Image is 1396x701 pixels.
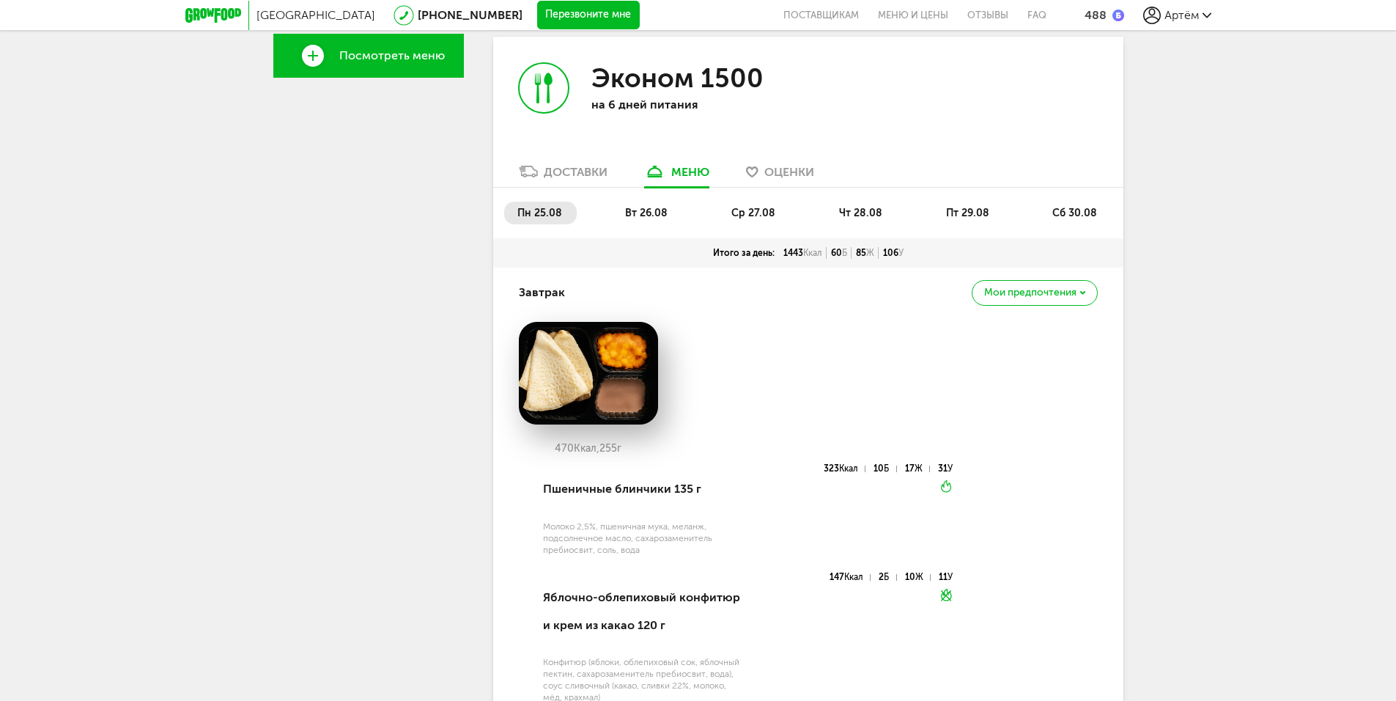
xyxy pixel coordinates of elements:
[544,165,607,179] div: Доставки
[839,207,882,219] span: чт 28.08
[517,207,562,219] span: пн 25.08
[779,247,827,259] div: 1443
[339,49,445,62] span: Посмотреть меню
[803,248,822,258] span: Ккал
[852,247,879,259] div: 85
[625,207,668,219] span: вт 26.08
[574,442,599,455] span: Ккал,
[905,574,931,581] div: 10
[273,34,464,78] a: Посмотреть меню
[844,572,863,582] span: Ккал
[519,322,658,425] img: big_FYI3kTKs1pVATXcC.png
[884,463,889,474] span: Б
[866,248,874,258] span: Ж
[939,574,953,581] div: 11
[842,248,847,258] span: Б
[637,164,717,187] a: меню
[591,98,782,111] p: на 6 дней питания
[731,207,775,219] span: ср 27.08
[938,466,953,472] div: 31
[512,164,615,187] a: Доставки
[591,62,764,94] h3: Эконом 1500
[617,442,621,455] span: г
[519,443,658,455] div: 470 255
[1085,8,1107,22] div: 488
[709,247,779,259] div: Итого за день:
[839,463,858,474] span: Ккал
[1112,10,1124,21] img: bonus_b.cdccf46.png
[884,572,889,582] span: Б
[879,574,896,581] div: 2
[543,464,746,514] div: Пшеничные блинчики 135 г
[905,466,930,472] div: 17
[915,572,923,582] span: Ж
[915,463,923,474] span: Ж
[543,521,746,556] div: Молоко 2,5%, пшеничная мука, меланж, подсолнечное масло, сахарозаменитель пребиосвит, соль, вода
[256,8,375,22] span: [GEOGRAPHIC_DATA]
[671,165,709,179] div: меню
[764,165,814,179] span: Оценки
[537,1,640,30] button: Перезвоните мне
[874,466,896,472] div: 10
[1164,8,1199,22] span: Артём
[827,247,852,259] div: 60
[948,463,953,474] span: У
[824,466,865,472] div: 323
[898,248,904,258] span: У
[830,574,871,581] div: 147
[879,247,908,259] div: 106
[739,164,821,187] a: Оценки
[1052,207,1097,219] span: сб 30.08
[418,8,522,22] a: [PHONE_NUMBER]
[946,207,989,219] span: пт 29.08
[948,572,953,582] span: У
[984,287,1076,298] span: Мои предпочтения
[519,279,565,307] h4: Завтрак
[543,573,746,651] div: Яблочно-облепиховый конфитюр и крем из какао 120 г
